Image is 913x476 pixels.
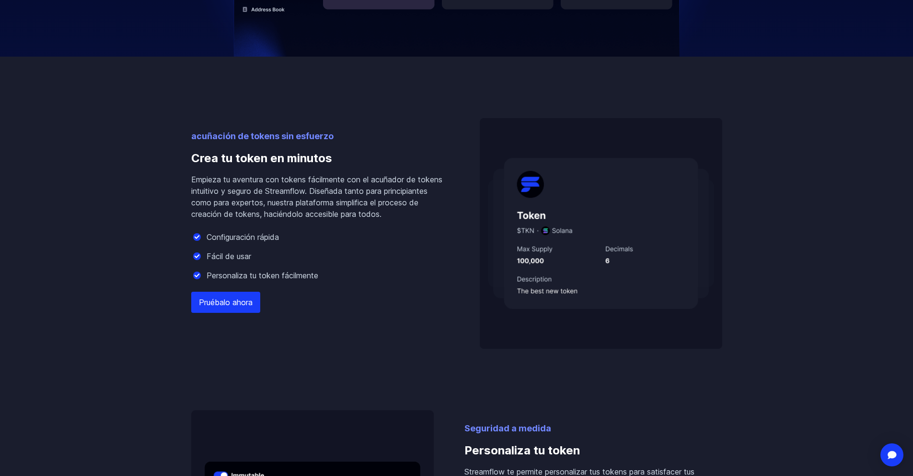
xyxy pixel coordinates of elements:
img: Crea tu token en minutos [480,118,722,349]
font: Configuración rápida [207,232,279,242]
font: Fácil de usar [207,251,251,261]
div: Open Intercom Messenger [880,443,903,466]
font: Crea tu token en minutos [191,151,332,165]
font: Seguridad a medida [464,423,551,433]
a: Pruébalo ahora [191,292,260,313]
font: Personaliza tu token [464,443,580,457]
font: acuñación de tokens sin esfuerzo [191,131,334,141]
font: Pruébalo ahora [199,297,253,307]
font: Personaliza tu token fácilmente [207,271,318,280]
font: Empieza tu aventura con tokens fácilmente con el acuñador de tokens intuitivo y seguro de Streamf... [191,175,442,219]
